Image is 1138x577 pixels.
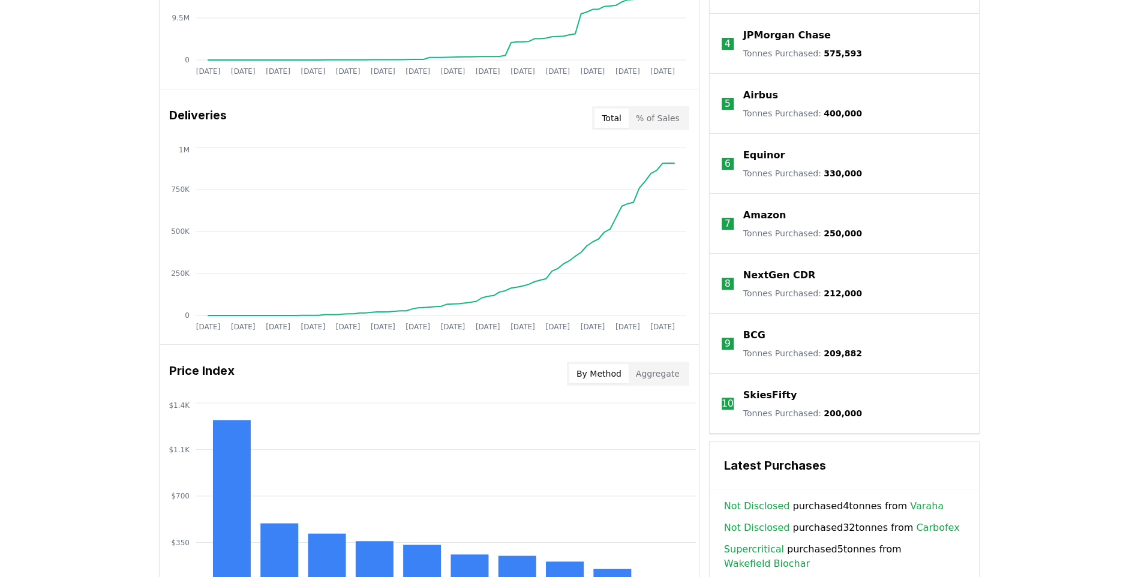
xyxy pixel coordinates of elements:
tspan: [DATE] [266,67,290,76]
span: purchased 32 tonnes from [724,521,960,535]
p: 7 [725,217,731,231]
tspan: [DATE] [475,323,500,331]
button: Aggregate [629,364,687,383]
button: By Method [569,364,629,383]
p: 9 [725,336,731,351]
tspan: [DATE] [440,67,465,76]
p: 6 [725,157,731,171]
p: Tonnes Purchased : [743,407,862,419]
span: purchased 4 tonnes from [724,499,944,513]
a: Not Disclosed [724,499,790,513]
tspan: $700 [171,492,190,500]
tspan: [DATE] [545,323,570,331]
span: purchased 5 tonnes from [724,542,965,571]
tspan: 1M [179,146,190,154]
p: Tonnes Purchased : [743,347,862,359]
a: NextGen CDR [743,268,816,283]
a: Varaha [910,499,944,513]
p: Tonnes Purchased : [743,227,862,239]
tspan: [DATE] [196,67,220,76]
span: 400,000 [824,109,862,118]
tspan: $1.1K [169,446,190,454]
tspan: [DATE] [230,323,255,331]
tspan: 9.5M [172,14,189,22]
tspan: [DATE] [266,323,290,331]
p: Tonnes Purchased : [743,287,862,299]
h3: Latest Purchases [724,456,965,474]
a: Carbofex [916,521,959,535]
tspan: [DATE] [650,67,675,76]
tspan: [DATE] [580,67,605,76]
a: Supercritical [724,542,784,557]
tspan: 750K [171,185,190,194]
tspan: 0 [185,56,190,64]
p: 4 [725,37,731,51]
p: 5 [725,97,731,111]
tspan: [DATE] [406,323,430,331]
tspan: [DATE] [301,323,325,331]
p: Tonnes Purchased : [743,107,862,119]
a: Airbus [743,88,778,103]
tspan: 250K [171,269,190,278]
tspan: [DATE] [615,67,640,76]
span: 330,000 [824,169,862,178]
a: Equinor [743,148,785,163]
button: Total [594,109,629,128]
a: Amazon [743,208,786,223]
tspan: $1.4K [169,401,190,410]
button: % of Sales [629,109,687,128]
tspan: [DATE] [615,323,640,331]
tspan: [DATE] [475,67,500,76]
tspan: [DATE] [335,67,360,76]
a: JPMorgan Chase [743,28,831,43]
tspan: [DATE] [580,323,605,331]
tspan: [DATE] [545,67,570,76]
a: BCG [743,328,765,342]
tspan: [DATE] [371,67,395,76]
tspan: [DATE] [335,323,360,331]
a: Wakefield Biochar [724,557,810,571]
tspan: [DATE] [196,323,220,331]
span: 212,000 [824,288,862,298]
span: 209,882 [824,348,862,358]
a: SkiesFifty [743,388,797,402]
span: 200,000 [824,408,862,418]
p: 10 [722,396,734,411]
span: 575,593 [824,49,862,58]
span: 250,000 [824,229,862,238]
tspan: [DATE] [511,67,535,76]
tspan: [DATE] [650,323,675,331]
h3: Deliveries [169,106,227,130]
tspan: 500K [171,227,190,236]
tspan: [DATE] [511,323,535,331]
p: Tonnes Purchased : [743,47,862,59]
tspan: [DATE] [371,323,395,331]
tspan: [DATE] [230,67,255,76]
tspan: [DATE] [440,323,465,331]
h3: Price Index [169,362,235,386]
tspan: $350 [171,539,190,547]
p: Tonnes Purchased : [743,167,862,179]
tspan: [DATE] [406,67,430,76]
tspan: [DATE] [301,67,325,76]
a: Not Disclosed [724,521,790,535]
tspan: 0 [185,311,190,320]
p: 8 [725,277,731,291]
